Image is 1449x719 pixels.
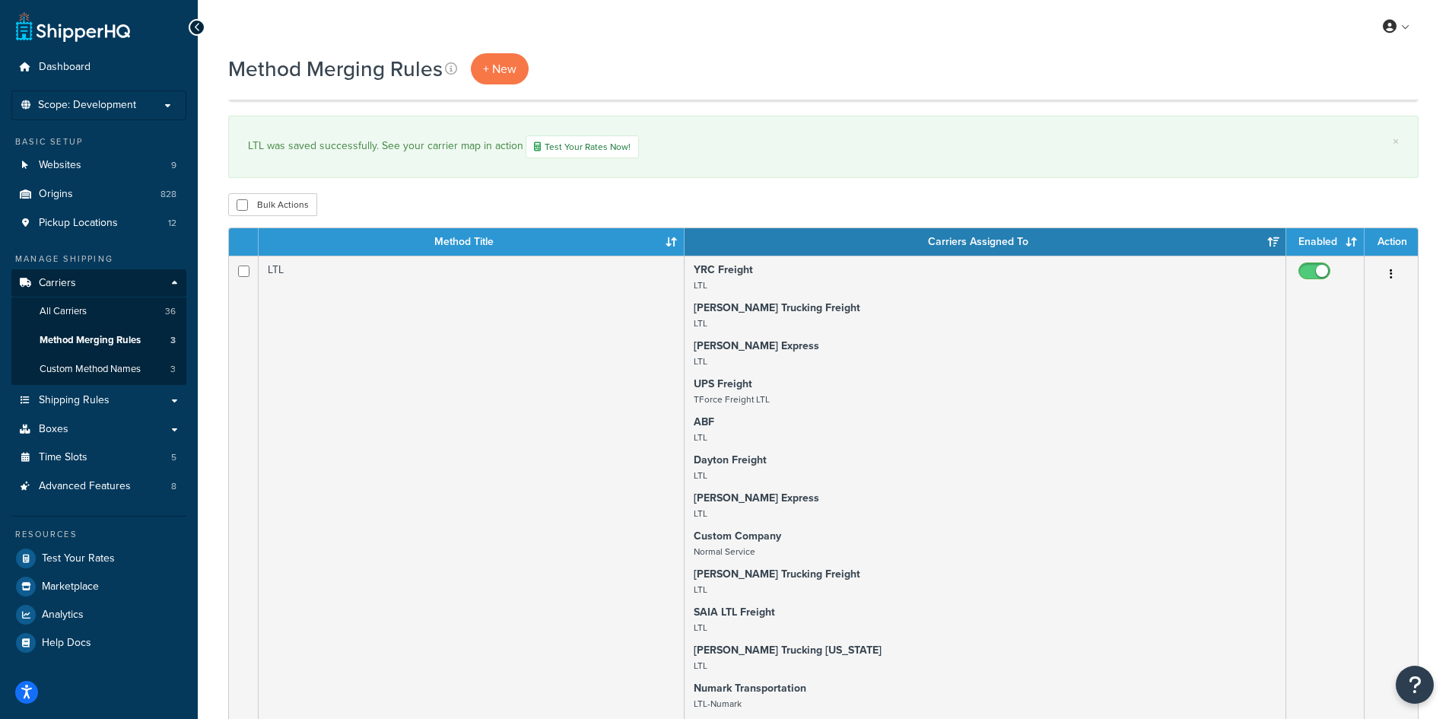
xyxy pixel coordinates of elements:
a: All Carriers 36 [11,297,186,326]
a: Marketplace [11,573,186,600]
span: 3 [170,363,176,376]
span: Advanced Features [39,480,131,493]
strong: Dayton Freight [694,452,767,468]
a: Origins 828 [11,180,186,208]
a: + New [471,53,529,84]
span: 12 [168,217,176,230]
span: + New [483,60,516,78]
th: Action [1365,228,1418,256]
li: Pickup Locations [11,209,186,237]
strong: ABF [694,414,714,430]
span: 36 [165,305,176,318]
th: Carriers Assigned To: activate to sort column ascending [685,228,1286,256]
small: LTL [694,583,707,597]
a: Custom Method Names 3 [11,355,186,383]
small: LTL [694,278,707,292]
span: 8 [171,480,176,493]
span: All Carriers [40,305,87,318]
a: Dashboard [11,53,186,81]
div: Manage Shipping [11,253,186,266]
span: Shipping Rules [39,394,110,407]
strong: [PERSON_NAME] Express [694,338,819,354]
th: Enabled: activate to sort column ascending [1286,228,1365,256]
span: Help Docs [42,637,91,650]
small: LTL [694,621,707,635]
span: Time Slots [39,451,87,464]
a: × [1393,135,1399,148]
li: Origins [11,180,186,208]
span: Scope: Development [38,99,136,112]
a: Websites 9 [11,151,186,180]
div: Basic Setup [11,135,186,148]
a: Carriers [11,269,186,297]
span: Method Merging Rules [40,334,141,347]
li: All Carriers [11,297,186,326]
strong: UPS Freight [694,376,752,392]
strong: [PERSON_NAME] Trucking [US_STATE] [694,642,882,658]
small: LTL [694,659,707,673]
small: LTL [694,317,707,330]
strong: [PERSON_NAME] Trucking Freight [694,300,860,316]
li: Carriers [11,269,186,385]
button: Open Resource Center [1396,666,1434,704]
li: Time Slots [11,444,186,472]
span: Marketplace [42,581,99,593]
a: Boxes [11,415,186,444]
small: TForce Freight LTL [694,393,770,406]
small: LTL [694,431,707,444]
li: Custom Method Names [11,355,186,383]
small: LTL [694,507,707,520]
strong: [PERSON_NAME] Express [694,490,819,506]
strong: SAIA LTL Freight [694,604,775,620]
a: Help Docs [11,629,186,657]
span: Carriers [39,277,76,290]
span: Test Your Rates [42,552,115,565]
li: Method Merging Rules [11,326,186,355]
th: Method Title: activate to sort column ascending [259,228,685,256]
span: Custom Method Names [40,363,141,376]
div: Resources [11,528,186,541]
a: Advanced Features 8 [11,472,186,501]
a: Test Your Rates Now! [526,135,639,158]
small: LTL [694,355,707,368]
h1: Method Merging Rules [228,54,443,84]
span: 5 [171,451,176,464]
li: Websites [11,151,186,180]
small: Normal Service [694,545,755,558]
span: Boxes [39,423,68,436]
a: Method Merging Rules 3 [11,326,186,355]
li: Advanced Features [11,472,186,501]
a: Analytics [11,601,186,628]
span: 9 [171,159,176,172]
span: Pickup Locations [39,217,118,230]
a: Shipping Rules [11,387,186,415]
span: Analytics [42,609,84,622]
button: Bulk Actions [228,193,317,216]
strong: Custom Company [694,528,781,544]
a: Pickup Locations 12 [11,209,186,237]
small: LTL [694,469,707,482]
strong: Numark Transportation [694,680,806,696]
a: Time Slots 5 [11,444,186,472]
strong: YRC Freight [694,262,753,278]
span: Origins [39,188,73,201]
div: LTL was saved successfully. See your carrier map in action [248,135,1399,158]
span: 3 [170,334,176,347]
small: LTL-Numark [694,697,742,711]
a: ShipperHQ Home [16,11,130,42]
span: 828 [160,188,176,201]
a: Test Your Rates [11,545,186,572]
span: Dashboard [39,61,91,74]
span: Websites [39,159,81,172]
strong: [PERSON_NAME] Trucking Freight [694,566,860,582]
